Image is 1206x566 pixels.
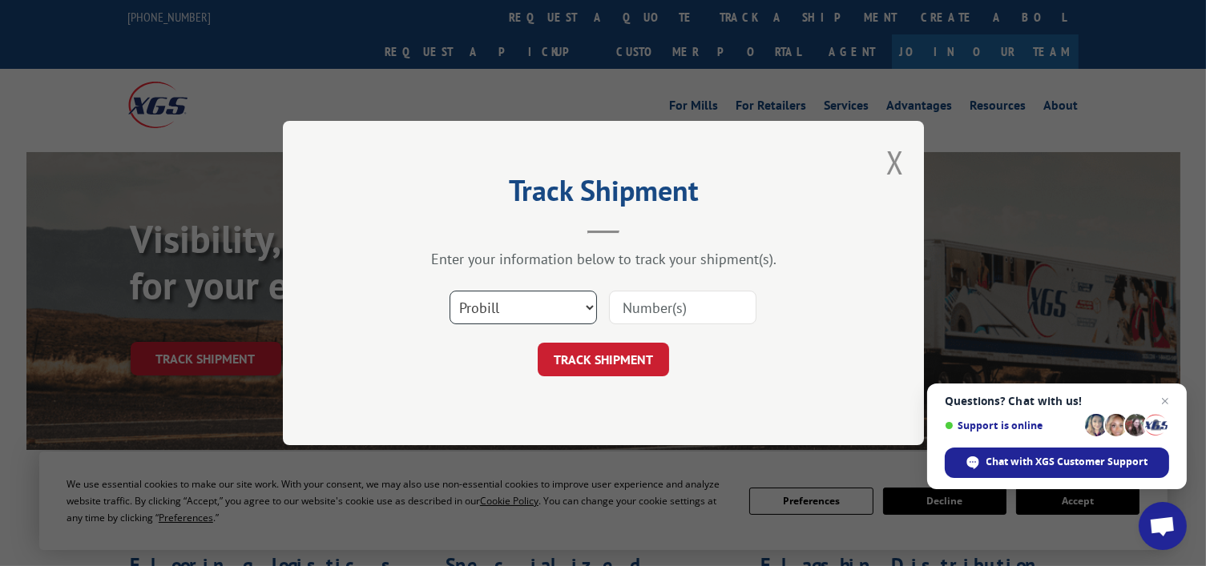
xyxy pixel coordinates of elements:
[945,448,1169,478] span: Chat with XGS Customer Support
[886,141,904,183] button: Close modal
[1139,502,1187,550] a: Open chat
[363,179,844,210] h2: Track Shipment
[609,291,756,324] input: Number(s)
[945,419,1079,432] span: Support is online
[986,455,1148,469] span: Chat with XGS Customer Support
[945,395,1169,407] span: Questions? Chat with us!
[363,250,844,268] div: Enter your information below to track your shipment(s).
[538,343,669,376] button: TRACK SHIPMENT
